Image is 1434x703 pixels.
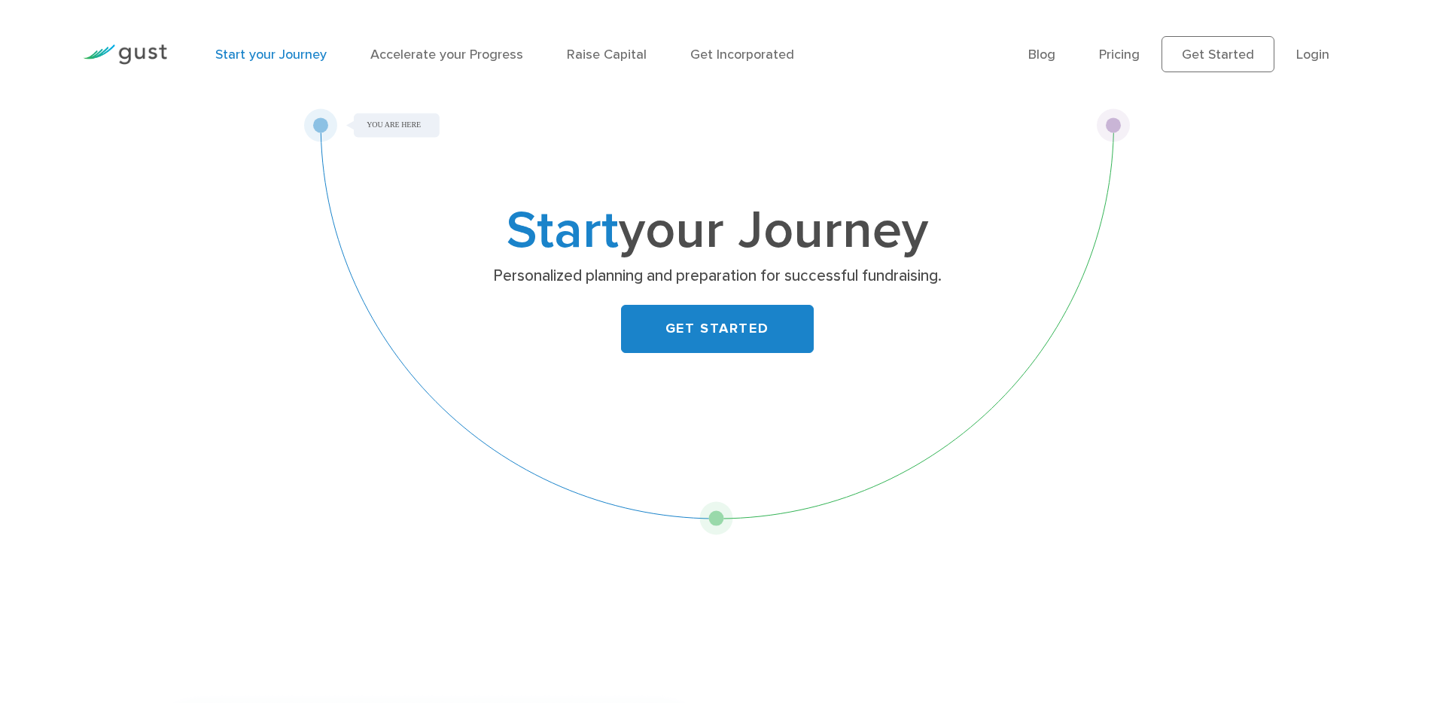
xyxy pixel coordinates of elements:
a: Blog [1028,47,1055,62]
a: Raise Capital [567,47,647,62]
a: Pricing [1099,47,1140,62]
span: Start [507,199,619,262]
a: GET STARTED [621,305,814,353]
img: Gust Logo [83,44,167,65]
h1: your Journey [420,207,1015,255]
a: Start your Journey [215,47,327,62]
a: Login [1296,47,1329,62]
a: Get Incorporated [690,47,794,62]
p: Personalized planning and preparation for successful fundraising. [425,266,1009,287]
a: Accelerate your Progress [370,47,523,62]
a: Get Started [1162,36,1274,72]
